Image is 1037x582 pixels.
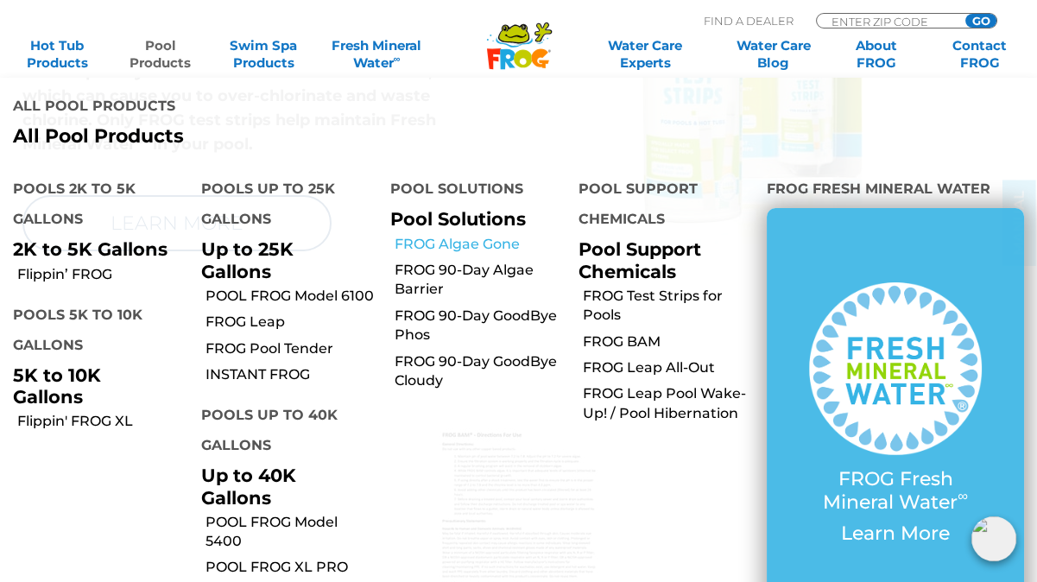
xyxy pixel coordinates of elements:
p: Learn More [801,522,990,545]
a: POOL FROG XL PRO [206,558,376,577]
a: Hot TubProducts [17,37,98,72]
a: Flippin' FROG XL [17,412,188,431]
a: Swim SpaProducts [224,37,304,72]
a: FROG Pool Tender [206,339,376,358]
a: FROG Fresh Mineral Water∞ Learn More [801,282,990,554]
input: Zip Code Form [830,14,946,28]
sup: ∞ [958,487,968,504]
h4: All Pool Products [13,91,505,125]
a: FROG 90-Day GoodBye Cloudy [395,352,566,391]
a: FROG Test Strips for Pools [583,287,754,326]
a: Flippin’ FROG [17,265,188,284]
h4: Pools 5K to 10K Gallons [13,300,175,364]
p: Up to 25K Gallons [201,238,364,282]
a: Pool Solutions [390,208,526,230]
a: FROG Algae Gone [395,235,566,254]
a: FROG Leap [206,313,376,332]
h4: Pools up to 40K Gallons [201,400,364,465]
a: POOL FROG Model 6100 [206,287,376,306]
a: FROG 90-Day Algae Barrier [395,261,566,300]
h4: Pool Solutions [390,174,553,208]
a: Water CareExperts [580,37,711,72]
a: AboutFROG [837,37,917,72]
p: FROG Fresh Mineral Water [801,468,990,514]
a: All Pool Products [13,125,505,148]
input: GO [965,14,996,28]
a: POOL FROG Model 5400 [206,513,376,552]
a: FROG BAM [583,332,754,351]
sup: ∞ [394,53,401,65]
p: 5K to 10K Gallons [13,364,175,408]
h4: Pools 2K to 5K Gallons [13,174,175,238]
h4: Pool Support Chemicals [579,174,741,238]
a: INSTANT FROG [206,365,376,384]
p: Find A Dealer [704,13,794,28]
img: openIcon [971,516,1016,561]
a: Fresh MineralWater∞ [326,37,427,72]
p: 2K to 5K Gallons [13,238,175,260]
h4: FROG Fresh Mineral Water [767,174,1024,208]
h4: Pools up to 25K Gallons [201,174,364,238]
a: FROG 90-Day GoodBye Phos [395,307,566,345]
a: ContactFROG [939,37,1020,72]
a: FROG Leap All-Out [583,358,754,377]
a: PoolProducts [120,37,200,72]
p: Pool Support Chemicals [579,238,741,282]
p: Up to 40K Gallons [201,465,364,508]
a: FROG Leap Pool Wake-Up! / Pool Hibernation [583,384,754,423]
a: Water CareBlog [733,37,813,72]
